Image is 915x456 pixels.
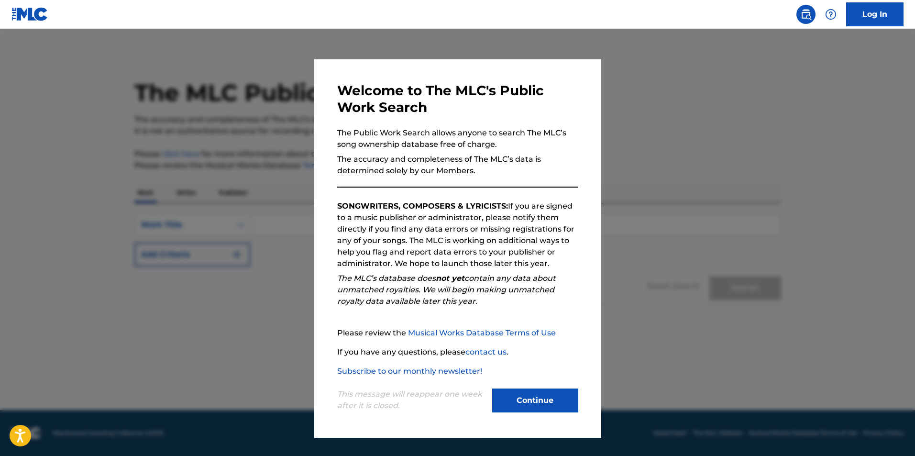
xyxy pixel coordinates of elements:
em: The MLC’s database does contain any data about unmatched royalties. We will begin making unmatche... [337,274,556,306]
a: contact us [465,347,507,356]
h3: Welcome to The MLC's Public Work Search [337,82,578,116]
p: This message will reappear one week after it is closed. [337,389,486,412]
img: search [800,9,812,20]
p: If you are signed to a music publisher or administrator, please notify them directly if you find ... [337,200,578,269]
p: If you have any questions, please . [337,346,578,358]
strong: not yet [436,274,464,283]
p: Please review the [337,327,578,339]
a: Public Search [796,5,816,24]
p: The accuracy and completeness of The MLC’s data is determined solely by our Members. [337,154,578,177]
img: MLC Logo [11,7,48,21]
p: The Public Work Search allows anyone to search The MLC’s song ownership database free of charge. [337,127,578,150]
a: Musical Works Database Terms of Use [408,328,556,337]
img: help [825,9,837,20]
button: Continue [492,389,578,412]
a: Subscribe to our monthly newsletter! [337,367,482,376]
strong: SONGWRITERS, COMPOSERS & LYRICISTS: [337,201,508,211]
a: Log In [846,2,904,26]
div: Help [821,5,840,24]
